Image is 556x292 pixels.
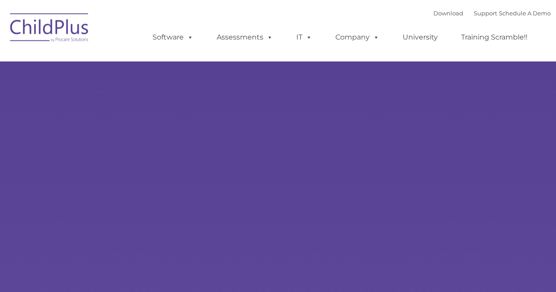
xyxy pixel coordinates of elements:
a: Assessments [208,29,282,46]
a: Software [144,29,202,46]
a: IT [287,29,321,46]
a: Schedule A Demo [499,10,551,17]
a: University [394,29,447,46]
a: Company [327,29,388,46]
img: ChildPlus by Procare Solutions [6,7,94,51]
a: Download [433,10,463,17]
font: | [433,10,551,17]
a: Support [474,10,497,17]
a: Training Scramble!! [452,29,536,46]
